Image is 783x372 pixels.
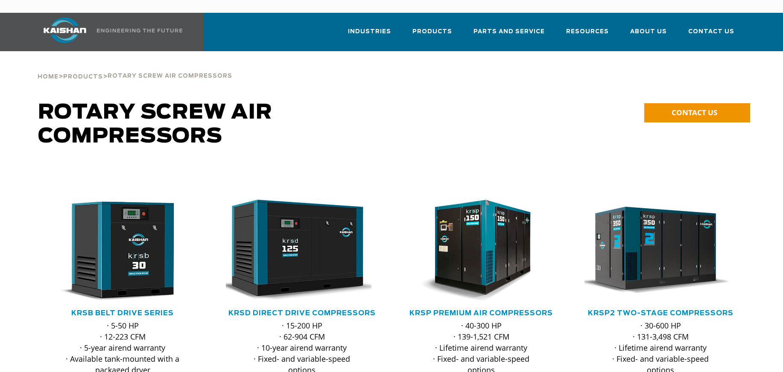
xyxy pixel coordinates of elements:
span: Resources [566,27,609,37]
img: krsp150 [399,200,551,302]
span: Products [63,74,103,80]
a: Products [412,20,452,49]
img: Engineering the future [97,29,182,32]
a: KRSD Direct Drive Compressors [228,310,376,317]
a: Industries [348,20,391,49]
div: krsp350 [584,200,736,302]
div: krsb30 [47,200,199,302]
img: krsb30 [40,200,192,302]
div: krsp150 [405,200,557,302]
span: Products [412,27,452,37]
a: Home [38,73,58,80]
img: krsp350 [578,200,730,302]
a: Parts and Service [473,20,545,49]
span: CONTACT US [672,108,717,117]
img: krsd125 [219,200,371,302]
span: Parts and Service [473,27,545,37]
span: Home [38,74,58,80]
span: About Us [630,27,667,37]
a: Products [63,73,103,80]
img: kaishan logo [33,17,97,43]
a: Resources [566,20,609,49]
a: KRSP2 Two-Stage Compressors [588,310,733,317]
a: Kaishan USA [33,13,184,51]
a: About Us [630,20,667,49]
a: CONTACT US [644,103,750,122]
a: Contact Us [688,20,734,49]
a: KRSP Premium Air Compressors [409,310,553,317]
span: Rotary Screw Air Compressors [108,73,232,79]
a: KRSB Belt Drive Series [71,310,174,317]
span: Contact Us [688,27,734,37]
span: Industries [348,27,391,37]
div: > > [38,51,232,84]
div: krsd125 [226,200,378,302]
span: Rotary Screw Air Compressors [38,102,272,147]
